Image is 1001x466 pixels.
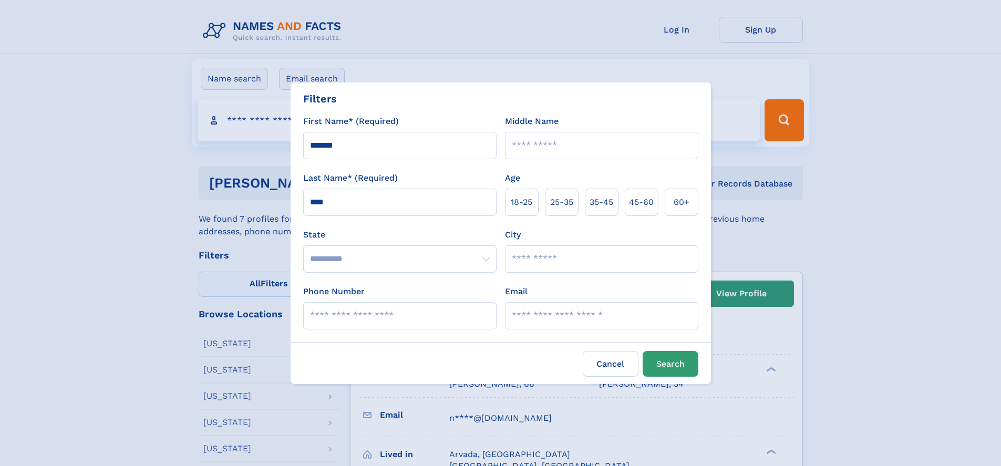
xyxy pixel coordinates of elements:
label: City [505,229,521,241]
span: 60+ [674,196,689,209]
button: Search [643,351,698,377]
label: State [303,229,497,241]
label: Email [505,285,528,298]
label: First Name* (Required) [303,115,399,128]
label: Cancel [583,351,638,377]
span: 35‑45 [590,196,613,209]
label: Phone Number [303,285,365,298]
label: Age [505,172,520,184]
span: 45‑60 [629,196,654,209]
div: Filters [303,91,337,107]
span: 25‑35 [550,196,573,209]
label: Middle Name [505,115,559,128]
label: Last Name* (Required) [303,172,398,184]
span: 18‑25 [511,196,532,209]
